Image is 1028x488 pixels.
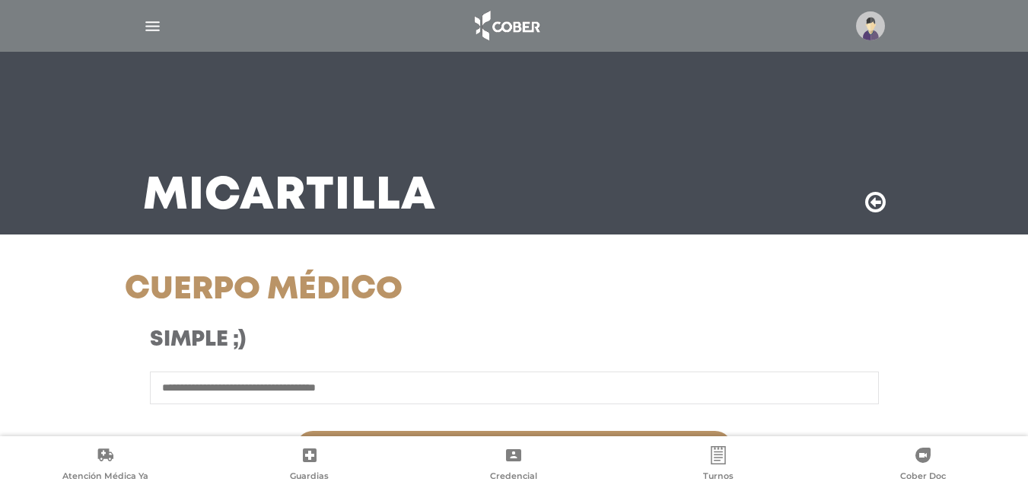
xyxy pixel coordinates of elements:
[466,8,546,44] img: logo_cober_home-white.png
[150,327,612,353] h3: Simple ;)
[143,177,436,216] h3: Mi Cartilla
[820,446,1025,485] a: Cober Doc
[856,11,885,40] img: profile-placeholder.svg
[62,470,148,484] span: Atención Médica Ya
[125,271,637,309] h1: Cuerpo Médico
[900,470,946,484] span: Cober Doc
[703,470,734,484] span: Turnos
[143,17,162,36] img: Cober_menu-lines-white.svg
[208,446,412,485] a: Guardias
[616,446,821,485] a: Turnos
[3,446,208,485] a: Atención Médica Ya
[290,470,329,484] span: Guardias
[490,470,537,484] span: Credencial
[412,446,616,485] a: Credencial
